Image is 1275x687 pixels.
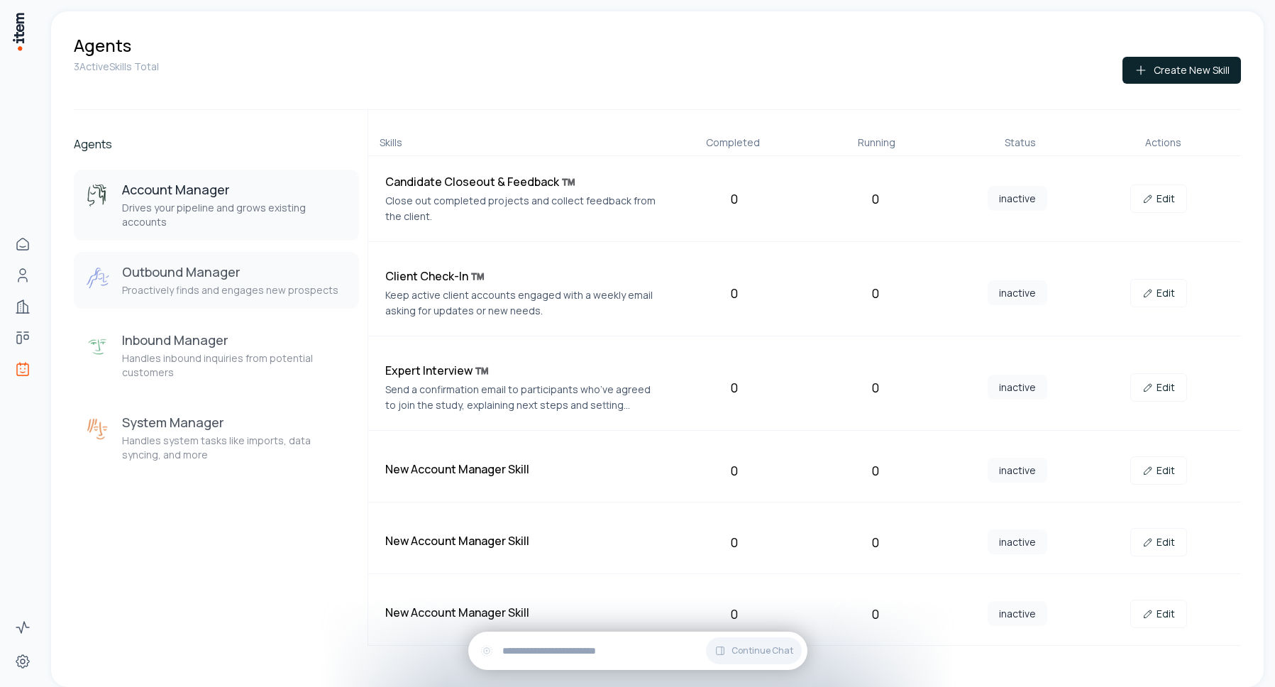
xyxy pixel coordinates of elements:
[122,181,348,198] h3: Account Manager
[385,287,657,319] p: Keep active client accounts engaged with a weekly email asking for updates or new needs.
[810,283,941,303] div: 0
[74,34,131,57] h1: Agents
[385,193,657,224] p: Close out completed projects and collect feedback from the client.
[9,230,37,258] a: Home
[385,461,657,478] h4: New Account Manager Skill
[1130,373,1187,402] a: Edit
[988,375,1047,400] span: inactive
[669,283,800,303] div: 0
[85,184,111,209] img: Account Manager
[988,280,1047,305] span: inactive
[11,11,26,52] img: Item Brain Logo
[667,136,799,150] div: Completed
[988,601,1047,626] span: inactive
[380,136,656,150] div: Skills
[810,136,942,150] div: Running
[122,434,348,462] p: Handles system tasks like imports, data syncing, and more
[74,402,359,473] button: System ManagerSystem ManagerHandles system tasks like imports, data syncing, and more
[122,414,348,431] h3: System Manager
[669,461,800,480] div: 0
[9,613,37,642] a: Activity
[385,532,657,549] h4: New Account Manager Skill
[385,604,657,621] h4: New Account Manager Skill
[669,189,800,209] div: 0
[1122,57,1241,84] button: Create New Skill
[385,382,657,413] p: Send a confirmation email to participants who’ve agreed to join the study, explaining next steps ...
[385,173,657,190] h4: Candidate Closeout & Feedback ™️
[74,136,359,153] h2: Agents
[1098,136,1230,150] div: Actions
[988,529,1047,554] span: inactive
[706,637,802,664] button: Continue Chat
[85,334,111,360] img: Inbound Manager
[669,532,800,552] div: 0
[74,252,359,309] button: Outbound ManagerOutbound ManagerProactively finds and engages new prospects
[1130,279,1187,307] a: Edit
[74,60,159,74] p: 3 Active Skills Total
[122,263,338,280] h3: Outbound Manager
[810,378,941,397] div: 0
[9,355,37,383] a: Agents
[810,189,941,209] div: 0
[122,283,338,297] p: Proactively finds and engages new prospects
[122,351,348,380] p: Handles inbound inquiries from potential customers
[122,201,348,229] p: Drives your pipeline and grows existing accounts
[9,261,37,290] a: People
[810,532,941,552] div: 0
[810,604,941,624] div: 0
[385,362,657,379] h4: Expert Interview ™️
[810,461,941,480] div: 0
[9,292,37,321] a: Companies
[74,170,359,241] button: Account ManagerAccount ManagerDrives your pipeline and grows existing accounts
[85,417,111,442] img: System Manager
[669,604,800,624] div: 0
[1130,185,1187,213] a: Edit
[988,458,1047,483] span: inactive
[1130,456,1187,485] a: Edit
[954,136,1086,150] div: Status
[1130,528,1187,556] a: Edit
[122,331,348,348] h3: Inbound Manager
[9,324,37,352] a: Deals
[732,645,793,656] span: Continue Chat
[385,268,657,285] h4: Client Check-In ™️
[74,320,359,391] button: Inbound ManagerInbound ManagerHandles inbound inquiries from potential customers
[1130,600,1187,628] a: Edit
[988,186,1047,211] span: inactive
[669,378,800,397] div: 0
[468,632,807,670] div: Continue Chat
[9,647,37,676] a: Settings
[85,266,111,292] img: Outbound Manager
